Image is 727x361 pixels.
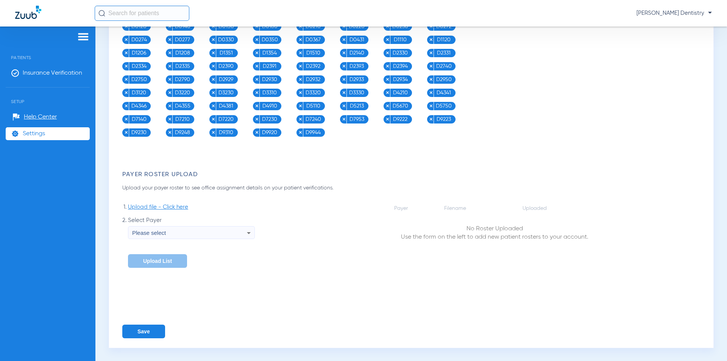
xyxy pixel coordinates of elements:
span: D3310 [260,89,279,97]
img: x.svg [298,77,303,81]
span: D2929 [216,75,236,84]
span: D4381 [216,102,236,110]
span: D2335 [173,62,192,70]
img: x.svg [298,64,303,68]
td: Payer [394,204,443,213]
span: D1110 [390,36,410,44]
span: D1510 [303,49,323,57]
iframe: Chat Widget [689,325,727,361]
img: x.svg [429,117,433,121]
span: D7210 [173,115,192,123]
img: x.svg [124,130,128,134]
span: D3320 [303,89,323,97]
span: D4210 [390,89,410,97]
span: D2930 [260,75,279,84]
span: D0350 [260,36,279,44]
span: D2392 [303,62,323,70]
img: hamburger-icon [77,32,89,41]
span: D9944 [303,128,323,137]
img: x.svg [298,104,303,108]
span: Upload file - Click here [128,203,188,211]
img: x.svg [298,117,303,121]
img: x.svg [124,38,128,42]
td: Use the form on the left to add new patient rosters to your account. [382,213,607,242]
img: x.svg [211,117,215,121]
input: Search for patients [95,6,189,21]
img: x.svg [385,117,390,121]
img: x.svg [211,38,215,42]
span: D2933 [347,75,367,84]
span: D2330 [390,49,410,57]
span: D2750 [129,75,149,84]
img: x.svg [168,64,172,68]
span: D5750 [434,102,454,110]
span: D7230 [260,115,279,123]
span: D0367 [303,36,323,44]
img: x.svg [429,51,433,55]
span: Patients [6,44,90,60]
img: x.svg [255,38,259,42]
span: D1208 [173,49,192,57]
span: D4346 [129,102,149,110]
img: x.svg [211,64,215,68]
img: Zuub Logo [15,6,41,19]
span: D0274 [129,36,149,44]
img: x.svg [168,38,172,42]
img: Search Icon [98,10,105,17]
img: x.svg [168,77,172,81]
label: Select Payer [128,217,255,239]
img: x.svg [385,104,390,108]
img: x.svg [255,91,259,95]
img: x.svg [211,91,215,95]
span: D1351 [216,49,236,57]
img: x.svg [255,51,259,55]
img: x.svg [385,77,390,81]
img: x.svg [124,64,128,68]
img: x.svg [342,104,346,108]
p: Upload your payer roster to see office assignment details on your patient verifications. [122,184,442,192]
span: D2932 [303,75,323,84]
span: D9920 [260,128,279,137]
img: x.svg [255,130,259,134]
img: x.svg [124,104,128,108]
span: D3230 [216,89,236,97]
img: x.svg [298,38,303,42]
img: x.svg [211,77,215,81]
img: x.svg [342,117,346,121]
img: x.svg [385,64,390,68]
span: D2394 [390,62,410,70]
img: x.svg [168,91,172,95]
span: D9230 [129,128,149,137]
td: Filename [444,204,521,213]
span: D9248 [173,128,192,137]
img: x.svg [429,64,433,68]
img: x.svg [342,51,346,55]
img: x.svg [124,77,128,81]
span: D3330 [347,89,367,97]
span: Insurance Verification [23,69,82,77]
img: x.svg [429,91,433,95]
span: D1354 [260,49,279,57]
span: D2950 [434,75,454,84]
span: D2140 [347,49,367,57]
img: x.svg [342,64,346,68]
span: D2391 [260,62,279,70]
span: Settings [23,130,45,138]
span: D0431 [347,36,367,44]
img: x.svg [429,38,433,42]
img: x.svg [168,51,172,55]
h3: Payer Roster Upload [122,171,704,178]
button: Upload List [128,254,187,268]
span: D0277 [173,36,192,44]
span: D3120 [129,89,149,97]
span: D3220 [173,89,192,97]
img: x.svg [168,104,172,108]
img: x.svg [124,91,128,95]
span: D5670 [390,102,410,110]
span: D4341 [434,89,454,97]
img: x.svg [168,130,172,134]
img: x.svg [255,117,259,121]
a: Help Center [12,113,57,121]
span: D2334 [129,62,149,70]
img: x.svg [124,117,128,121]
